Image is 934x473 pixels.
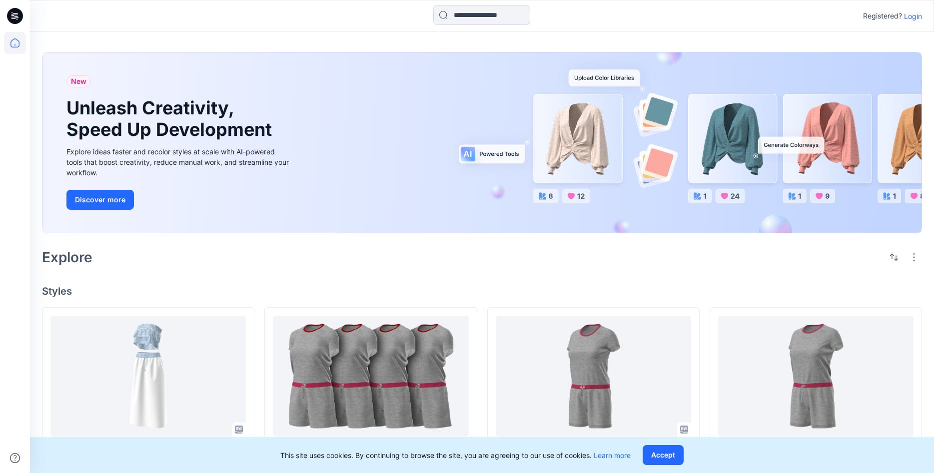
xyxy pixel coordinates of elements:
[66,97,276,140] h1: Unleash Creativity, Speed Up Development
[66,190,291,210] a: Discover more
[280,450,631,461] p: This site uses cookies. By continuing to browse the site, you are agreeing to our use of cookies.
[66,190,134,210] button: Discover more
[42,285,922,297] h4: Styles
[594,451,631,460] a: Learn more
[718,316,914,436] a: 0809-1 WINNIE
[643,445,684,465] button: Accept
[42,249,92,265] h2: Explore
[66,146,291,178] div: Explore ideas faster and recolor styles at scale with AI-powered tools that boost creativity, red...
[863,10,902,22] p: Registered?
[904,11,922,21] p: Login
[71,75,86,87] span: New
[496,316,691,436] a: 0809連身褲-駱昱瑋
[273,316,468,436] a: Doz 連身褲 0809
[50,316,246,436] a: 00 Ruffle Bandeau_Basic Block0607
